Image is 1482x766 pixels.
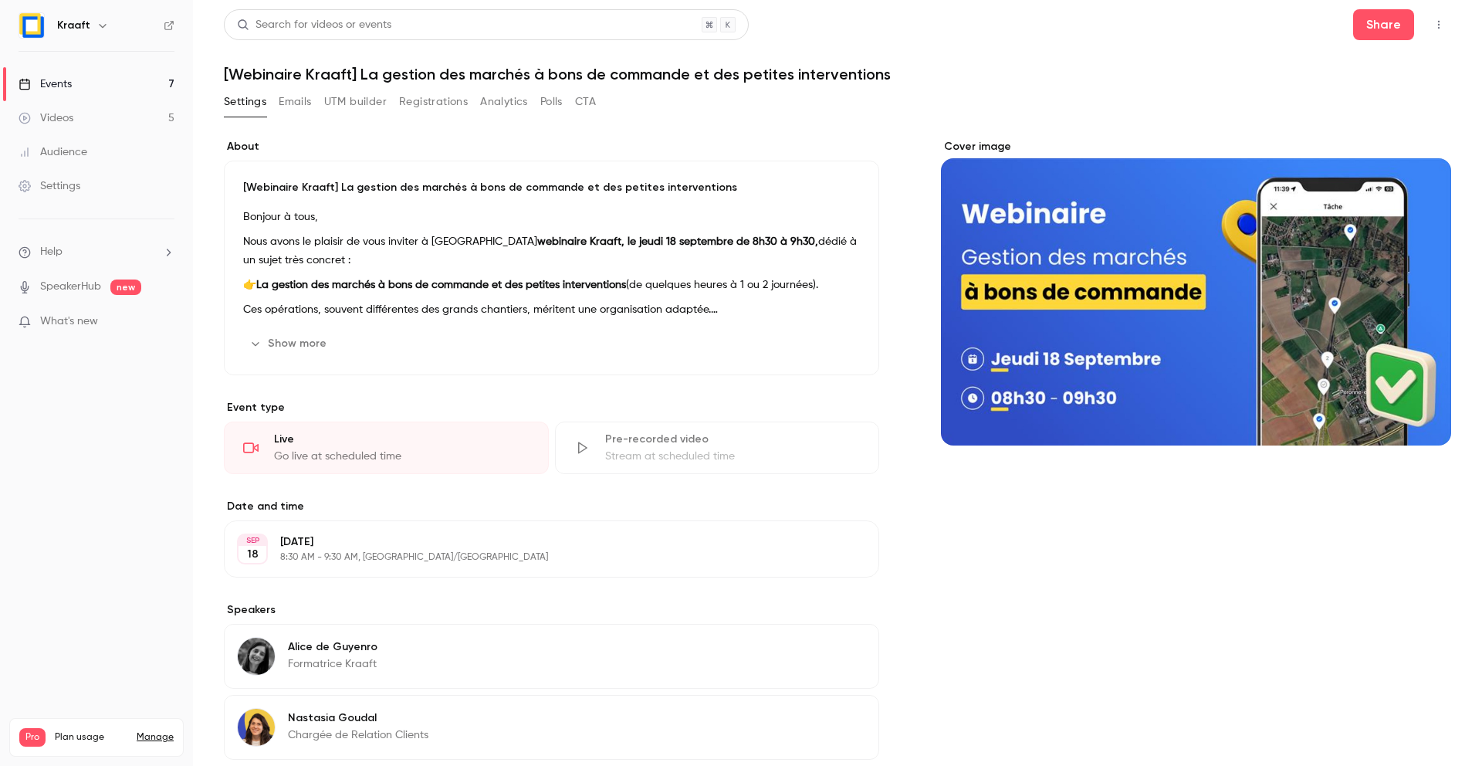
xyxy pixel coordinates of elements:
p: Nastasia Goudal [288,710,428,726]
span: What's new [40,314,98,330]
button: Registrations [399,90,468,114]
div: Live [274,432,530,447]
section: Cover image [941,139,1451,446]
strong: webinaire Kraaft, le jeudi 18 septembre de 8h30 à 9h30, [537,236,818,247]
p: Nous avons le plaisir de vous inviter à [GEOGRAPHIC_DATA] dédié à un sujet très concret : [243,232,860,269]
div: Search for videos or events [237,17,391,33]
label: Speakers [224,602,879,618]
button: Analytics [480,90,528,114]
span: new [110,280,141,295]
p: [Webinaire Kraaft] La gestion des marchés à bons de commande et des petites interventions [243,180,860,195]
p: Alice de Guyenro [288,639,377,655]
div: Go live at scheduled time [274,449,530,464]
div: Pre-recorded video [605,432,861,447]
button: Polls [540,90,563,114]
span: Help [40,244,63,260]
div: Events [19,76,72,92]
p: Ces opérations, souvent différentes des grands chantiers, méritent une organisation adaptée. [243,300,860,319]
p: Bonjour à tous, [243,208,860,226]
li: help-dropdown-opener [19,244,174,260]
img: Nastasia Goudal [238,709,275,746]
div: Videos [19,110,73,126]
div: Alice de GuyenroAlice de GuyenroFormatrice Kraaft [224,624,879,689]
button: UTM builder [324,90,387,114]
div: SEP [239,535,266,546]
span: Plan usage [55,731,127,744]
button: Share [1353,9,1414,40]
div: Stream at scheduled time [605,449,861,464]
p: Formatrice Kraaft [288,656,377,672]
button: Emails [279,90,311,114]
button: CTA [575,90,596,114]
h6: Kraaft [57,18,90,33]
p: 18 [247,547,259,562]
div: Settings [19,178,80,194]
img: Kraaft [19,13,44,38]
p: 8:30 AM - 9:30 AM, [GEOGRAPHIC_DATA]/[GEOGRAPHIC_DATA] [280,551,797,564]
a: Manage [137,731,174,744]
a: SpeakerHub [40,279,101,295]
p: Chargée de Relation Clients [288,727,428,743]
p: 👉 (de quelques heures à 1 ou 2 journées). [243,276,860,294]
p: [DATE] [280,534,797,550]
p: Event type [224,400,879,415]
div: Audience [19,144,87,160]
strong: La gestion des marchés à bons de commande et des petites interventions [256,280,626,290]
label: About [224,139,879,154]
label: Date and time [224,499,879,514]
div: Nastasia GoudalNastasia GoudalChargée de Relation Clients [224,695,879,760]
div: Pre-recorded videoStream at scheduled time [555,422,880,474]
div: LiveGo live at scheduled time [224,422,549,474]
button: Settings [224,90,266,114]
span: Pro [19,728,46,747]
button: Show more [243,331,336,356]
label: Cover image [941,139,1451,154]
iframe: Noticeable Trigger [156,315,174,329]
img: Alice de Guyenro [238,638,275,675]
h1: [Webinaire Kraaft] La gestion des marchés à bons de commande et des petites interventions [224,65,1451,83]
